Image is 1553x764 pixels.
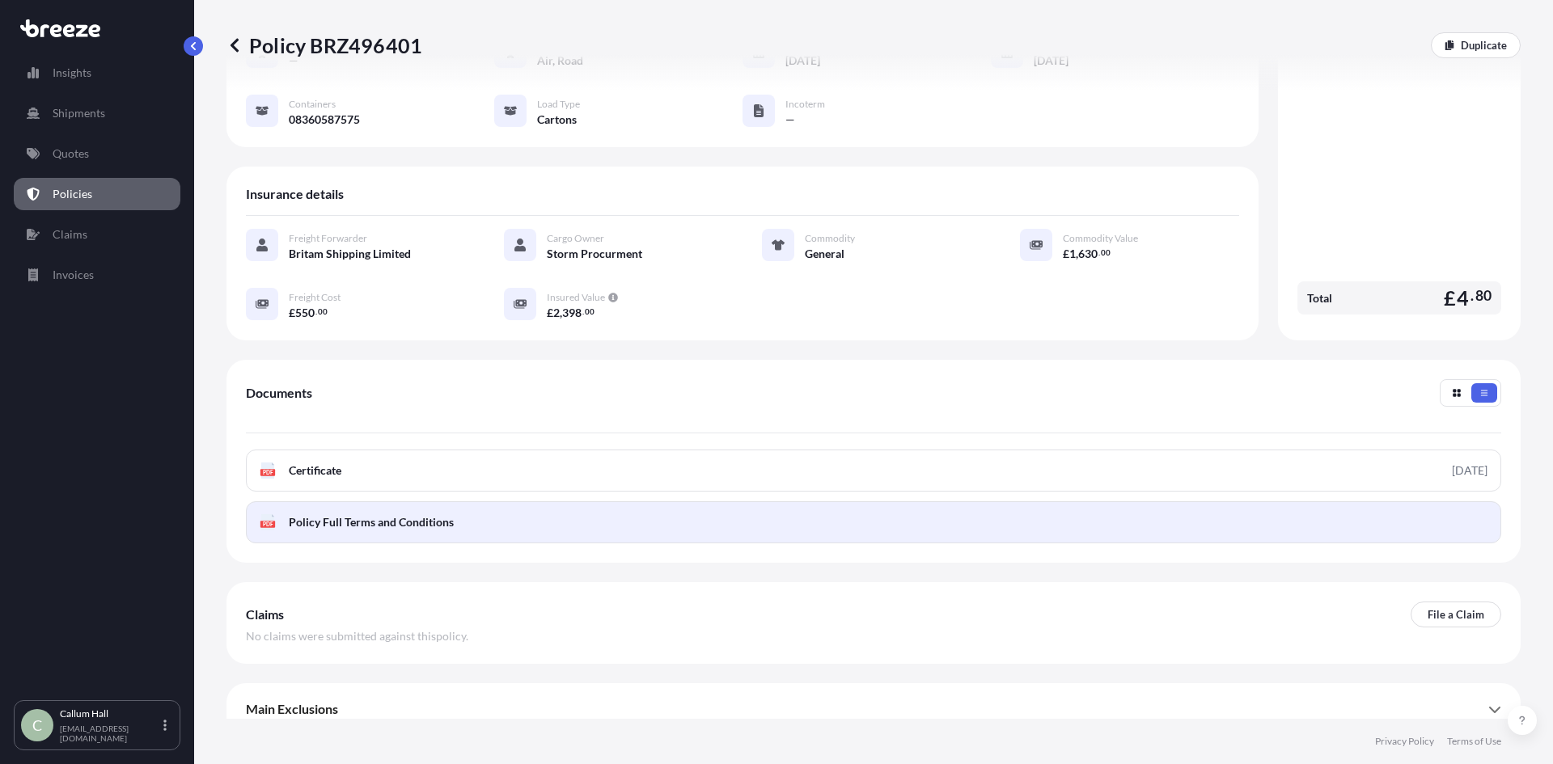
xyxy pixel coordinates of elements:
div: [DATE] [1452,462,1487,479]
span: Cargo Owner [547,232,604,245]
span: . [1470,291,1474,301]
a: Policies [14,178,180,210]
span: Freight Cost [289,291,341,304]
p: Claims [53,226,87,243]
span: General [805,246,844,262]
a: Claims [14,218,180,251]
text: PDF [263,470,273,475]
span: 08360587575 [289,112,360,128]
span: Freight Forwarder [289,232,367,245]
span: , [560,307,562,319]
span: £ [1063,248,1069,260]
p: Callum Hall [60,707,160,720]
p: Insights [53,65,91,81]
span: 00 [318,309,328,314]
span: Incoterm [785,98,825,111]
span: 550 [295,307,315,319]
div: Main Exclusions [246,690,1501,728]
span: — [785,112,795,128]
span: No claims were submitted against this policy . [246,628,468,644]
p: [EMAIL_ADDRESS][DOMAIN_NAME] [60,724,160,743]
span: Main Exclusions [246,701,338,717]
span: Britam Shipping Limited [289,246,411,262]
span: , [1076,248,1078,260]
p: File a Claim [1428,606,1484,623]
span: 630 [1078,248,1098,260]
a: Invoices [14,259,180,291]
span: Storm Procurment [547,246,642,262]
text: PDF [263,521,273,527]
span: C [32,717,42,733]
a: File a Claim [1411,601,1501,627]
a: Duplicate [1431,32,1521,58]
span: Commodity [805,232,855,245]
a: Quotes [14,137,180,170]
a: Terms of Use [1447,735,1501,748]
span: 4 [1457,288,1469,308]
a: Insights [14,57,180,89]
a: Shipments [14,97,180,129]
a: Privacy Policy [1375,735,1434,748]
span: Total [1307,290,1332,306]
span: £ [1444,288,1456,308]
p: Policies [53,186,92,202]
p: Policy BRZ496401 [226,32,422,58]
span: Insurance details [246,186,344,202]
p: Duplicate [1461,37,1507,53]
span: . [1098,250,1100,255]
span: Cartons [537,112,577,128]
span: . [315,309,317,314]
span: . [582,309,584,314]
span: £ [289,307,295,319]
span: Commodity Value [1063,232,1138,245]
span: 00 [585,309,595,314]
span: Insured Value [547,291,605,304]
p: Quotes [53,146,89,162]
a: PDFPolicy Full Terms and Conditions [246,501,1501,543]
span: Documents [246,385,312,401]
span: 00 [1101,250,1111,255]
span: 1 [1069,248,1076,260]
span: £ [547,307,553,319]
p: Shipments [53,105,105,121]
span: Certificate [289,462,341,479]
span: 2 [553,307,560,319]
a: PDFCertificate[DATE] [246,450,1501,492]
span: Load Type [537,98,580,111]
span: 398 [562,307,582,319]
p: Invoices [53,267,94,283]
span: 80 [1475,291,1492,301]
span: Claims [246,606,284,623]
span: Containers [289,98,336,111]
span: Policy Full Terms and Conditions [289,514,454,530]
